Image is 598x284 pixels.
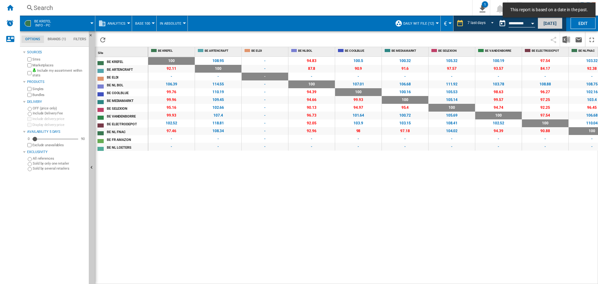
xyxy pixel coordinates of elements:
[335,88,382,96] span: 100
[34,16,57,31] button: BE KREFELInfo - pc
[429,96,475,104] span: 105.14
[290,47,335,55] div: BE NL BOL
[148,119,195,127] span: 102.52
[335,119,382,127] span: 103.9
[335,135,382,143] span: -
[89,31,96,42] button: Hide
[429,143,475,151] span: -
[475,104,522,112] span: 94.74
[196,47,241,55] div: BE ARTENCRAFT
[242,80,288,88] span: -
[395,16,437,31] div: Daily WIT file (12)
[27,93,31,97] input: Bundles
[195,135,241,143] span: -
[205,49,240,51] span: BE ARTENCRAFT
[477,47,522,55] div: BE VANDENBORRE
[382,80,428,88] span: 106.68
[441,16,453,31] md-menu: Currency
[107,66,148,72] div: BE ARTENCRAFT
[32,63,86,68] label: Marketplaces
[6,19,14,27] img: alerts-logo.svg
[522,73,568,80] span: -
[485,49,520,51] span: BE VANDENBORRE
[135,16,153,31] button: Base 100
[107,89,148,96] div: BE COOLBLUE
[382,104,428,112] span: 95.4
[195,80,241,88] span: 114.55
[429,135,475,143] span: -
[27,143,31,147] input: Display delivery price
[444,16,450,31] div: €
[148,96,195,104] span: 99.96
[34,19,51,27] span: BE KREFEL:Info - pc
[28,112,32,116] input: Include Delivery Fee
[382,112,428,119] span: 100.72
[335,96,382,104] span: 99.93
[538,17,562,29] button: [DATE]
[335,104,382,112] span: 94.97
[522,112,568,119] span: 97.54
[21,36,44,43] md-tab-item: Options
[429,57,475,65] span: 105.32
[107,97,148,103] div: BE MEDIAMARKT
[242,127,288,135] span: -
[335,112,382,119] span: 101.64
[496,17,509,30] button: md-calendar
[288,104,335,112] span: 90.13
[335,73,382,80] span: -
[28,157,32,161] input: All references
[148,143,195,151] span: -
[382,96,428,104] span: 100
[562,36,570,43] img: excel-24x24.png
[251,49,287,51] span: BE ELDI
[522,57,568,65] span: 97.54
[242,65,288,73] span: -
[70,36,90,43] md-tab-item: Filters
[288,88,335,96] span: 94.39
[482,1,488,7] div: 1
[97,47,148,57] div: Sort None
[242,112,288,119] span: -
[475,135,522,143] span: -
[27,129,86,134] div: Availability 5 Days
[335,127,382,135] span: 98
[335,57,382,65] span: 100.5
[107,105,148,111] div: BE SELEXION
[160,16,184,31] button: In Absolute
[496,16,536,31] div: This report is based on a date in the past.
[27,99,86,104] div: Delivery
[148,57,195,65] span: 100
[148,104,195,112] span: 95.16
[242,104,288,112] span: -
[27,63,31,67] input: Marketplaces
[560,32,572,47] button: Download in Excel
[158,49,193,51] span: BE KREFEL
[475,127,522,135] span: 94.39
[288,143,335,151] span: -
[148,112,195,119] span: 99.93
[429,73,475,80] span: -
[148,127,195,135] span: 97.46
[195,57,241,65] span: 108.95
[429,119,475,127] span: 108.41
[97,32,109,47] button: Reload
[32,57,86,62] label: Sites
[382,119,428,127] span: 103.15
[148,80,195,88] span: 106.39
[475,80,522,88] span: 103.78
[32,93,86,97] label: Bundles
[527,17,538,28] button: Open calendar
[467,18,496,29] md-select: REPORTS.WIZARD.STEPS.REPORT.STEPS.REPORT_OPTIONS.PERIOD: 7 last days
[335,65,382,73] span: 90.9
[107,144,148,150] div: BE NL LOETERS
[195,104,241,112] span: 102.66
[429,127,475,135] span: 104.02
[195,65,241,73] span: 100
[148,135,195,143] span: -
[107,128,148,135] div: BE NL FNAC
[148,65,195,73] span: 92.11
[33,166,86,171] label: Sold by several retailers
[382,88,428,96] span: 100.16
[195,112,241,119] span: 107.4
[195,96,241,104] span: 109.45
